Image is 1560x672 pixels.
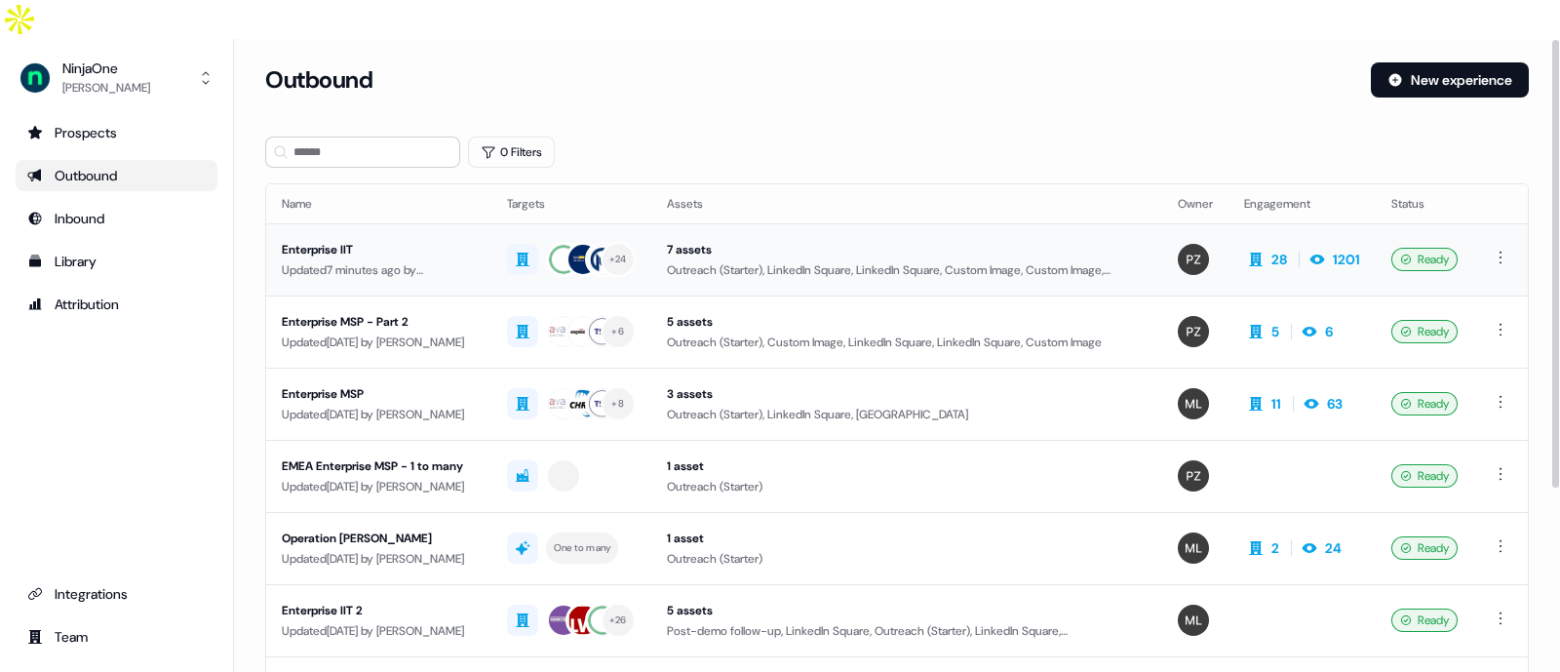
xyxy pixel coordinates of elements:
button: 0 Filters [468,137,555,168]
div: Outreach (Starter) [667,549,1147,569]
h3: Outbound [265,65,372,95]
div: Inbound [27,209,206,228]
div: Enterprise IIT [282,240,476,259]
div: Ready [1391,320,1458,343]
div: + 24 [609,251,627,268]
a: Go to Inbound [16,203,217,234]
div: 7 assets [667,240,1147,259]
img: Megan [1178,605,1209,636]
div: 1201 [1333,250,1360,269]
div: Outreach (Starter), LinkedIn Square, LinkedIn Square, Custom Image, Custom Image, Custom Image, L... [667,260,1147,280]
button: NinjaOne[PERSON_NAME] [16,55,217,101]
div: Updated [DATE] by [PERSON_NAME] [282,477,476,496]
div: 1 asset [667,529,1147,548]
div: [PERSON_NAME] [62,78,150,98]
div: Prospects [27,123,206,142]
div: Updated 7 minutes ago by [PERSON_NAME] [282,260,476,280]
div: + 8 [611,395,624,413]
div: Outreach (Starter) [667,477,1147,496]
th: Targets [491,184,651,223]
img: Petra [1178,316,1209,347]
div: 28 [1271,250,1287,269]
div: + 26 [609,612,627,629]
img: Megan [1178,388,1209,419]
div: Team [27,627,206,647]
div: 5 assets [667,312,1147,332]
img: Petra [1178,460,1209,492]
div: Outbound [27,166,206,185]
div: Ready [1391,464,1458,488]
img: Petra [1178,244,1209,275]
img: Megan [1178,533,1209,564]
div: 6 [1325,322,1333,341]
div: Updated [DATE] by [PERSON_NAME] [282,549,476,569]
a: Go to team [16,621,217,652]
div: 5 [1271,322,1279,341]
a: Go to templates [16,246,217,277]
div: Ready [1391,536,1458,560]
div: Operation [PERSON_NAME] [282,529,476,548]
th: Owner [1162,184,1228,223]
div: Updated [DATE] by [PERSON_NAME] [282,405,476,424]
div: 24 [1325,538,1342,558]
div: Outreach (Starter), LinkedIn Square, [GEOGRAPHIC_DATA] [667,405,1147,424]
div: 63 [1327,394,1343,414]
div: Enterprise IIT 2 [282,601,476,620]
a: Go to integrations [16,578,217,610]
div: Ready [1391,392,1458,415]
div: Enterprise MSP [282,384,476,404]
button: New experience [1371,62,1529,98]
div: 11 [1271,394,1281,414]
a: Go to attribution [16,289,217,320]
div: One to many [554,539,611,557]
div: Ready [1391,248,1458,271]
div: 2 [1271,538,1279,558]
th: Name [266,184,491,223]
div: EMEA Enterprise MSP - 1 to many [282,456,476,476]
div: Ready [1391,609,1458,632]
th: Engagement [1228,184,1376,223]
a: Go to outbound experience [16,160,217,191]
div: NinjaOne [62,59,150,78]
div: + 6 [611,323,624,340]
div: 1 asset [667,456,1147,476]
div: Enterprise MSP - Part 2 [282,312,476,332]
div: 3 assets [667,384,1147,404]
div: Library [27,252,206,271]
a: Go to prospects [16,117,217,148]
div: Post-demo follow-up, LinkedIn Square, Outreach (Starter), LinkedIn Square, [GEOGRAPHIC_DATA] [667,621,1147,641]
th: Status [1376,184,1473,223]
div: 5 assets [667,601,1147,620]
div: Updated [DATE] by [PERSON_NAME] [282,333,476,352]
div: Updated [DATE] by [PERSON_NAME] [282,621,476,641]
div: Attribution [27,295,206,314]
div: Outreach (Starter), Custom Image, LinkedIn Square, LinkedIn Square, Custom Image [667,333,1147,352]
th: Assets [651,184,1162,223]
div: Integrations [27,584,206,604]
